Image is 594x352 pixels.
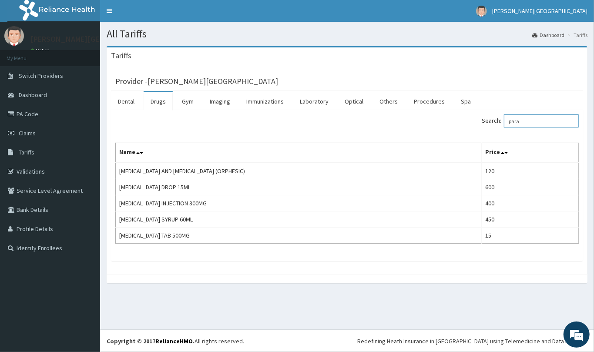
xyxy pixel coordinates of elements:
[482,163,579,179] td: 120
[532,31,564,39] a: Dashboard
[492,7,587,15] span: [PERSON_NAME][GEOGRAPHIC_DATA]
[476,6,487,17] img: User Image
[155,337,193,345] a: RelianceHMO
[144,92,173,111] a: Drugs
[116,228,482,244] td: [MEDICAL_DATA] TAB 500MG
[116,143,482,163] th: Name
[482,114,579,127] label: Search:
[143,4,164,25] div: Minimize live chat window
[111,52,131,60] h3: Tariffs
[338,92,370,111] a: Optical
[116,195,482,211] td: [MEDICAL_DATA] INJECTION 300MG
[116,179,482,195] td: [MEDICAL_DATA] DROP 15ML
[482,228,579,244] td: 15
[4,238,166,268] textarea: Type your message and hit 'Enter'
[116,163,482,179] td: [MEDICAL_DATA] AND [MEDICAL_DATA] (ORPHESIC)
[239,92,291,111] a: Immunizations
[100,330,594,352] footer: All rights reserved.
[482,211,579,228] td: 450
[50,110,120,198] span: We're online!
[482,143,579,163] th: Price
[19,72,63,80] span: Switch Providers
[4,26,24,46] img: User Image
[482,195,579,211] td: 400
[16,44,35,65] img: d_794563401_company_1708531726252_794563401
[107,28,587,40] h1: All Tariffs
[30,35,159,43] p: [PERSON_NAME][GEOGRAPHIC_DATA]
[111,92,141,111] a: Dental
[373,92,405,111] a: Others
[565,31,587,39] li: Tariffs
[293,92,336,111] a: Laboratory
[454,92,478,111] a: Spa
[504,114,579,127] input: Search:
[407,92,452,111] a: Procedures
[19,91,47,99] span: Dashboard
[175,92,201,111] a: Gym
[115,77,278,85] h3: Provider - [PERSON_NAME][GEOGRAPHIC_DATA]
[30,47,51,54] a: Online
[116,211,482,228] td: [MEDICAL_DATA] SYRUP 60ML
[19,148,34,156] span: Tariffs
[107,337,195,345] strong: Copyright © 2017 .
[19,129,36,137] span: Claims
[45,49,146,60] div: Chat with us now
[203,92,237,111] a: Imaging
[482,179,579,195] td: 600
[357,337,587,345] div: Redefining Heath Insurance in [GEOGRAPHIC_DATA] using Telemedicine and Data Science!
